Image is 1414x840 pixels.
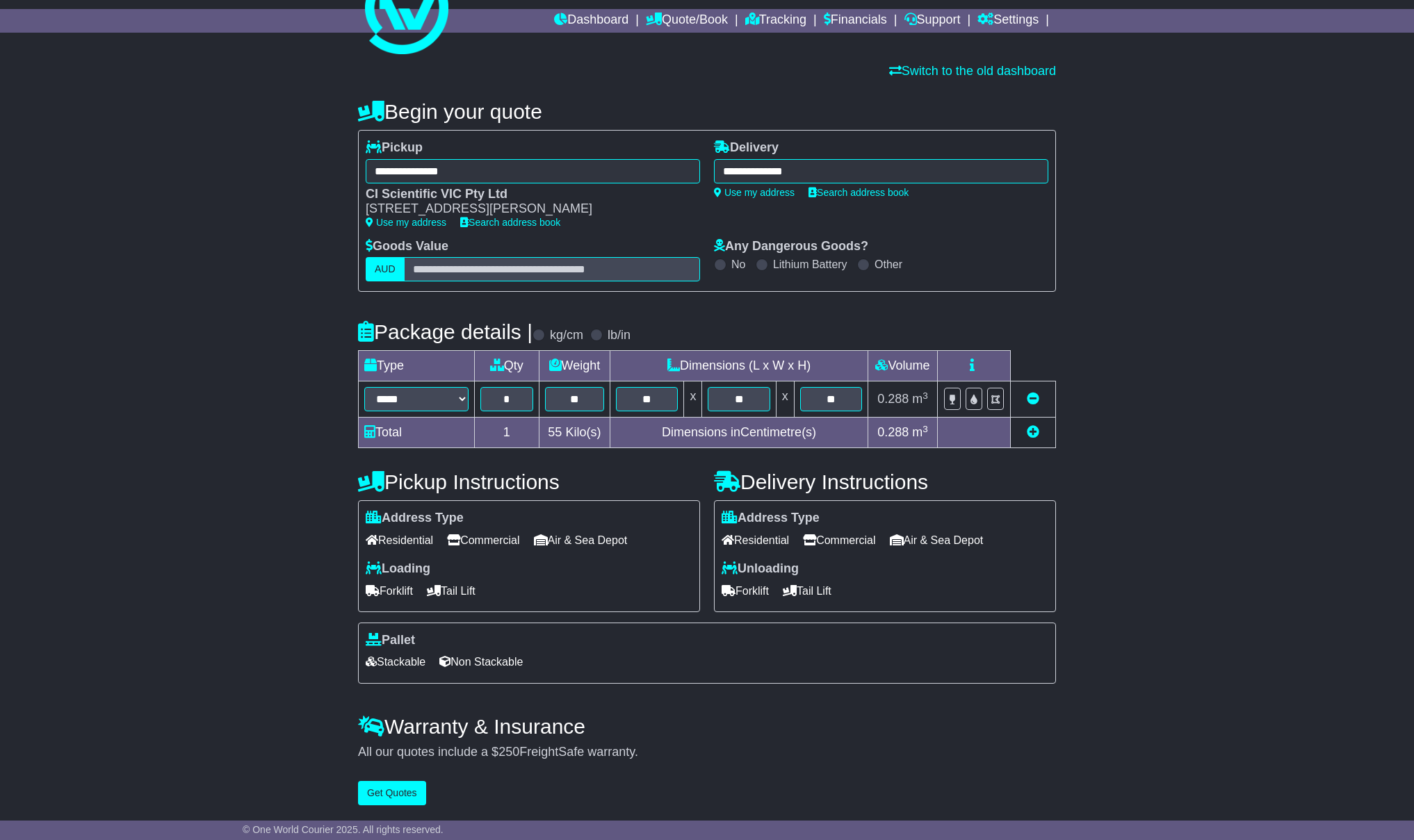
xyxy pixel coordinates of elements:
label: Loading [366,561,430,577]
a: Tracking [745,9,806,33]
div: [STREET_ADDRESS][PERSON_NAME] [366,201,686,217]
a: Financials [824,9,887,33]
span: m [912,425,928,439]
span: m [912,392,928,406]
sup: 3 [923,390,928,401]
a: Use my address [714,187,795,198]
span: Forklift [366,580,413,602]
button: Get Quotes [358,781,426,805]
div: CI Scientific VIC Pty Ltd [366,187,686,202]
label: lb/in [608,328,631,343]
span: Tail Lift [783,580,831,602]
span: © One World Courier 2025. All rights reserved. [243,824,444,835]
a: Support [904,9,961,33]
span: 0.288 [877,392,909,406]
a: Switch to the old dashboard [889,64,1056,78]
a: Add new item [1027,425,1039,439]
label: Any Dangerous Goods? [714,239,868,254]
td: Kilo(s) [539,418,610,448]
span: Air & Sea Depot [534,529,628,551]
td: x [776,381,794,418]
div: All our quotes include a $ FreightSafe warranty. [358,745,1056,760]
h4: Package details | [358,320,533,343]
label: Other [875,258,902,271]
span: Residential [722,529,789,551]
a: Quote/Book [646,9,728,33]
span: Commercial [447,529,519,551]
td: x [684,381,702,418]
span: 55 [548,425,562,439]
sup: 3 [923,424,928,434]
label: Pallet [366,633,415,648]
label: kg/cm [550,328,583,343]
td: Dimensions (L x W x H) [610,351,868,381]
label: Goods Value [366,239,448,254]
h4: Warranty & Insurance [358,715,1056,738]
span: Stackable [366,651,425,673]
span: 250 [498,745,519,759]
label: Delivery [714,140,779,156]
a: Search address book [460,217,560,228]
span: Air & Sea Depot [890,529,984,551]
a: Remove this item [1027,392,1039,406]
span: Forklift [722,580,769,602]
label: Pickup [366,140,423,156]
label: Address Type [366,511,464,526]
td: Dimensions in Centimetre(s) [610,418,868,448]
label: Address Type [722,511,820,526]
label: Unloading [722,561,799,577]
a: Settings [977,9,1039,33]
a: Search address book [808,187,909,198]
td: 1 [475,418,539,448]
label: No [731,258,745,271]
td: Volume [868,351,937,381]
span: 0.288 [877,425,909,439]
span: Commercial [803,529,875,551]
label: Lithium Battery [773,258,847,271]
a: Dashboard [554,9,628,33]
span: Tail Lift [427,580,476,602]
td: Qty [475,351,539,381]
td: Type [359,351,475,381]
h4: Pickup Instructions [358,470,700,493]
td: Total [359,418,475,448]
span: Residential [366,529,433,551]
h4: Delivery Instructions [714,470,1056,493]
a: Use my address [366,217,446,228]
span: Non Stackable [439,651,523,673]
td: Weight [539,351,610,381]
label: AUD [366,257,405,281]
h4: Begin your quote [358,100,1056,123]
